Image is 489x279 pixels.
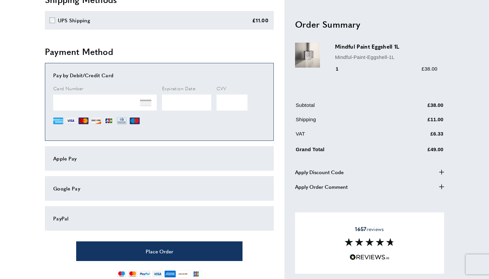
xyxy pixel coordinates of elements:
td: VAT [296,130,391,142]
p: Mindful-Paint-Eggshell-1L [335,53,437,61]
iframe: Secure Credit Card Frame - Credit Card Number [53,95,157,111]
img: paypal [139,270,151,278]
span: Apply Discount Code [295,168,344,176]
h3: Mindful Paint Eggshell 1L [335,43,437,50]
div: Pay by Debit/Credit Card [53,71,265,79]
span: Expiration Date [162,85,195,92]
button: Place Order [76,241,243,261]
img: maestro [117,270,126,278]
img: Reviews section [345,238,395,246]
h2: Order Summary [295,18,444,30]
img: Reviews.io 5 stars [350,254,390,260]
img: JCB.png [104,116,114,126]
iframe: Secure Credit Card Frame - CVV [217,95,247,111]
div: PayPal [53,214,265,222]
img: mastercard [128,270,137,278]
div: Apple Pay [53,154,265,162]
img: AE.png [53,116,63,126]
td: Subtotal [296,101,391,114]
img: discover [177,270,189,278]
img: american-express [164,270,176,278]
img: DN.png [116,116,127,126]
span: Apply Order Comment [295,182,348,190]
div: £11.00 [252,16,268,24]
td: £6.33 [391,130,443,142]
img: DI.png [91,116,101,126]
span: reviews [355,226,384,232]
img: NONE.png [140,97,151,108]
img: MC.png [79,116,88,126]
td: £38.00 [391,101,443,114]
img: jcb [190,270,202,278]
div: UPS Shipping [58,16,90,24]
td: £11.00 [391,115,443,128]
img: VI.png [66,116,76,126]
span: CVV [217,85,227,92]
td: Grand Total [296,144,391,158]
iframe: Secure Credit Card Frame - Expiration Date [162,95,211,111]
h2: Payment Method [45,46,274,58]
img: MI.png [130,116,140,126]
td: £49.00 [391,144,443,158]
img: visa [152,270,163,278]
div: Google Pay [53,184,265,192]
div: 1 [335,65,348,73]
img: Mindful Paint Eggshell 1L [295,43,320,68]
strong: 1657 [355,225,366,233]
td: Shipping [296,115,391,128]
span: £38.00 [421,66,437,71]
span: Card Number [53,85,83,92]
